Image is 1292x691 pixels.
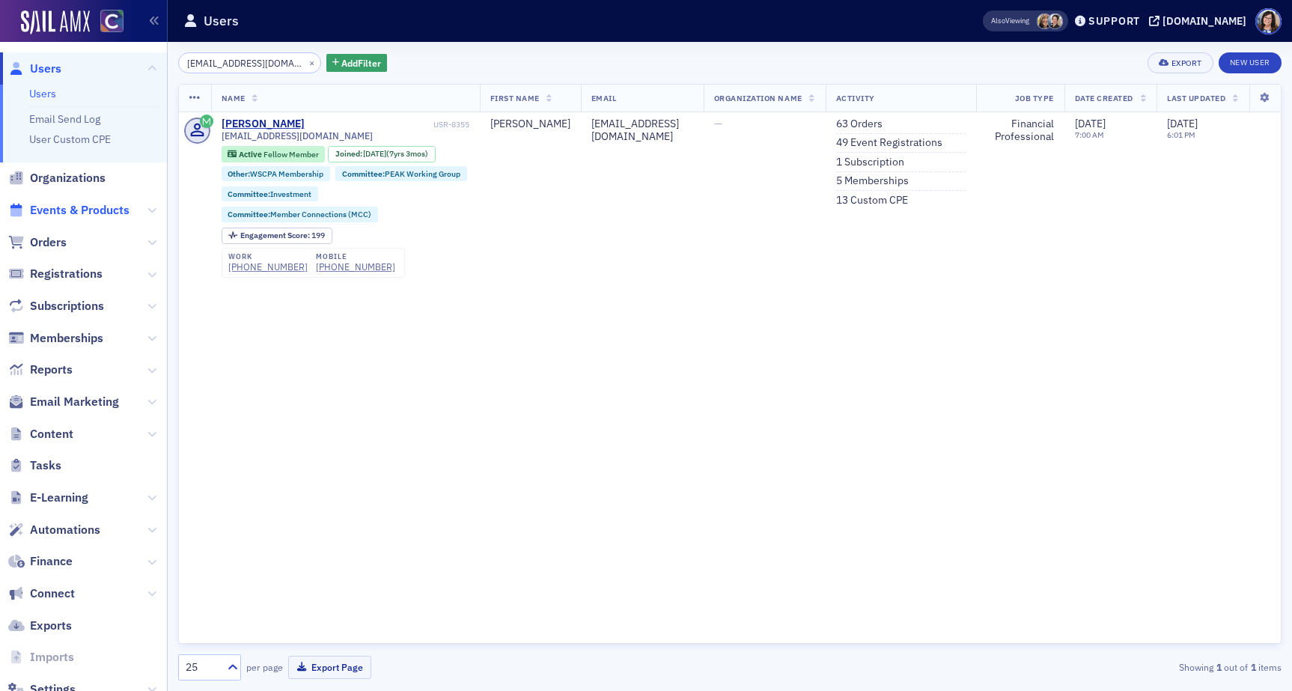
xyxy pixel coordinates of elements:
[836,93,875,103] span: Activity
[30,170,106,186] span: Organizations
[222,186,319,201] div: Committee:
[1075,130,1104,140] time: 7:00 AM
[30,522,100,538] span: Automations
[490,118,570,131] div: [PERSON_NAME]
[1167,130,1195,140] time: 6:01 PM
[222,118,305,131] a: [PERSON_NAME]
[335,149,364,159] span: Joined :
[100,10,124,33] img: SailAMX
[90,10,124,35] a: View Homepage
[222,166,331,181] div: Other:
[30,202,129,219] span: Events & Products
[239,149,263,159] span: Active
[1088,14,1140,28] div: Support
[335,166,467,181] div: Committee:
[178,52,321,73] input: Search…
[30,61,61,77] span: Users
[8,266,103,282] a: Registrations
[1075,93,1133,103] span: Date Created
[8,234,67,251] a: Orders
[1167,93,1225,103] span: Last Updated
[29,133,111,146] a: User Custom CPE
[326,54,388,73] button: AddFilter
[1015,93,1054,103] span: Job Type
[714,93,802,103] span: Organization Name
[29,112,100,126] a: Email Send Log
[836,156,904,169] a: 1 Subscription
[228,189,270,199] span: Committee :
[30,234,67,251] span: Orders
[1149,16,1252,26] button: [DOMAIN_NAME]
[987,118,1053,144] div: Financial Professional
[991,16,1005,25] div: Also
[222,130,373,141] span: [EMAIL_ADDRESS][DOMAIN_NAME]
[30,426,73,442] span: Content
[246,660,283,674] label: per page
[228,149,318,159] a: Active Fellow Member
[228,210,371,219] a: Committee:Member Connections (MCC)
[591,93,617,103] span: Email
[307,120,469,130] div: USR-8355
[222,207,379,222] div: Committee:
[8,649,74,666] a: Imports
[305,55,319,69] button: ×
[342,169,460,179] a: Committee:PEAK Working Group
[341,56,381,70] span: Add Filter
[30,618,72,634] span: Exports
[8,170,106,186] a: Organizations
[991,16,1029,26] span: Viewing
[228,252,308,261] div: work
[490,93,540,103] span: First Name
[836,174,909,188] a: 5 Memberships
[222,93,246,103] span: Name
[1047,13,1063,29] span: Pamela Galey-Coleman
[1171,59,1202,67] div: Export
[8,457,61,474] a: Tasks
[30,585,75,602] span: Connect
[30,298,104,314] span: Subscriptions
[1148,52,1213,73] button: Export
[30,330,103,347] span: Memberships
[714,117,722,130] span: —
[8,522,100,538] a: Automations
[1167,117,1198,130] span: [DATE]
[263,149,319,159] span: Fellow Member
[30,394,119,410] span: Email Marketing
[29,87,56,100] a: Users
[836,136,942,150] a: 49 Event Registrations
[240,231,325,240] div: 199
[1037,13,1052,29] span: Lauren Standiford
[1213,660,1224,674] strong: 1
[8,202,129,219] a: Events & Products
[1255,8,1282,34] span: Profile
[316,252,395,261] div: mobile
[363,149,428,159] div: (7yrs 3mos)
[204,12,239,30] h1: Users
[836,194,908,207] a: 13 Custom CPE
[30,266,103,282] span: Registrations
[228,168,250,179] span: Other :
[1219,52,1282,73] a: New User
[342,168,385,179] span: Committee :
[30,362,73,378] span: Reports
[8,330,103,347] a: Memberships
[591,118,693,144] div: [EMAIL_ADDRESS][DOMAIN_NAME]
[21,10,90,34] img: SailAMX
[228,261,308,273] a: [PHONE_NUMBER]
[228,169,323,179] a: Other:WSCPA Membership
[316,261,395,273] a: [PHONE_NUMBER]
[240,230,311,240] span: Engagement Score :
[1163,14,1246,28] div: [DOMAIN_NAME]
[8,585,75,602] a: Connect
[1075,117,1106,130] span: [DATE]
[328,146,436,162] div: Joined: 2018-05-04 00:00:00
[8,490,88,506] a: E-Learning
[30,649,74,666] span: Imports
[836,118,883,131] a: 63 Orders
[30,553,73,570] span: Finance
[8,61,61,77] a: Users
